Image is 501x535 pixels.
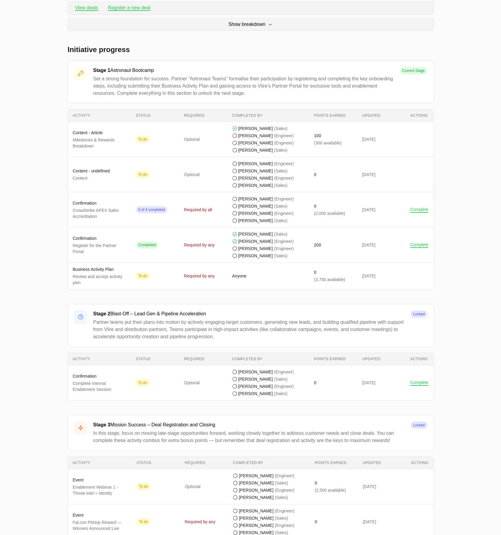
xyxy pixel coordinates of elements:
[93,75,394,97] p: Set a strong foundation for success. Partner “Astronaut Teams” formalise their participation by r...
[73,175,110,181] p: Content
[274,182,287,188] span: (Sales)
[274,175,294,181] span: (Engineer)
[228,21,265,28] span: Show breakdown
[238,182,273,188] span: [PERSON_NAME]
[357,353,406,365] th: Updated
[238,231,273,237] span: [PERSON_NAME]
[227,110,309,122] th: Completed by
[238,238,273,244] span: [PERSON_NAME]
[93,311,110,316] span: Stage 2
[68,353,131,365] th: Activity
[73,373,126,379] p: Confirmation
[239,487,274,493] span: [PERSON_NAME]
[238,391,273,397] span: [PERSON_NAME]
[314,380,317,386] p: 0
[73,235,126,241] p: Confirmation
[274,376,287,382] span: (Sales)
[73,274,126,286] p: Review and accept activity plan
[239,515,274,521] span: [PERSON_NAME]
[73,484,127,496] p: Enablement Webinar 1 - Threat intel + Identity
[238,369,273,375] span: [PERSON_NAME]
[314,133,342,139] p: 100
[362,207,401,213] span: [DATE]
[68,457,132,469] th: Activity
[73,207,126,219] p: Crowdstrike APEX Sales Accreditation
[275,522,294,528] span: (Engineer)
[238,133,273,139] span: [PERSON_NAME]
[239,508,274,514] span: [PERSON_NAME]
[73,512,127,518] p: Event
[275,494,288,500] span: (Sales)
[184,172,200,178] span: Optional
[362,242,401,248] span: [DATE]
[131,353,179,365] th: Status
[73,519,127,531] p: Fal.con Pitstop Reward — Winners Announced Live
[314,277,345,283] p: (3,750 available)
[274,218,287,224] span: (Sales)
[75,5,98,11] a: View deals
[274,147,287,153] span: (Sales)
[73,266,126,272] p: Business Activity Plan
[93,421,405,428] h3: Mission Success – Deal Registration and Closing
[132,457,180,469] th: Status
[108,5,150,11] a: Register a new deal
[238,203,273,209] span: [PERSON_NAME]
[184,273,215,279] span: Required by any
[238,140,273,146] span: [PERSON_NAME]
[274,161,294,167] span: (Engineer)
[232,273,246,279] p: Anyone
[314,210,345,216] p: (2,000 available)
[362,136,401,142] span: [DATE]
[238,175,273,181] span: [PERSON_NAME]
[238,246,273,252] span: [PERSON_NAME]
[184,380,200,386] span: Optional
[93,68,110,73] span: Stage 1
[184,136,200,142] span: Optional
[309,353,357,365] th: Points earned
[238,253,273,259] span: [PERSON_NAME]
[93,319,405,340] p: Partner teams put their plans into motion by actively engaging target customers, generating new l...
[73,130,126,136] p: Content - Article
[93,310,405,317] h3: Blast-Off – Lead Gen & Pipeline Acceleration
[274,391,287,397] span: (Sales)
[274,210,294,216] span: (Engineer)
[310,457,358,469] th: Points earned
[363,484,401,490] span: [DATE]
[314,203,345,209] p: 0
[185,484,200,490] span: Optional
[68,45,434,54] h2: Initiative progress
[185,519,215,525] span: Required by any
[93,67,394,74] h3: Astronaut Bootcamp
[314,269,345,275] p: 0
[68,110,131,122] th: Activity
[68,18,434,30] button: Show breakdownExpand/Collapse
[73,200,126,206] p: Confirmation
[274,238,294,244] span: (Engineer)
[362,273,401,279] span: [DATE]
[73,137,126,149] p: Milestones & Rewards Breakdown
[93,422,110,427] span: Stage 3
[268,22,273,27] svg: Expand/Collapse
[410,207,428,212] button: Complete
[238,376,273,382] span: [PERSON_NAME]
[362,380,401,386] span: [DATE]
[73,477,127,483] p: Event
[274,125,287,131] span: (Sales)
[315,480,346,486] p: 0
[73,243,126,255] p: Register for the Partner Portal
[73,168,110,174] p: Content - undefined
[357,110,406,122] th: Updated
[238,218,273,224] span: [PERSON_NAME]
[238,168,273,174] span: [PERSON_NAME]
[239,522,274,528] span: [PERSON_NAME]
[274,168,287,174] span: (Sales)
[274,246,294,252] span: (Engineer)
[315,519,317,525] p: 0
[309,110,357,122] th: Points earned
[239,473,274,479] span: [PERSON_NAME]
[179,110,227,122] th: Required
[184,242,215,248] span: Required by any
[238,196,273,202] span: [PERSON_NAME]
[239,494,274,500] span: [PERSON_NAME]
[238,147,273,153] span: [PERSON_NAME]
